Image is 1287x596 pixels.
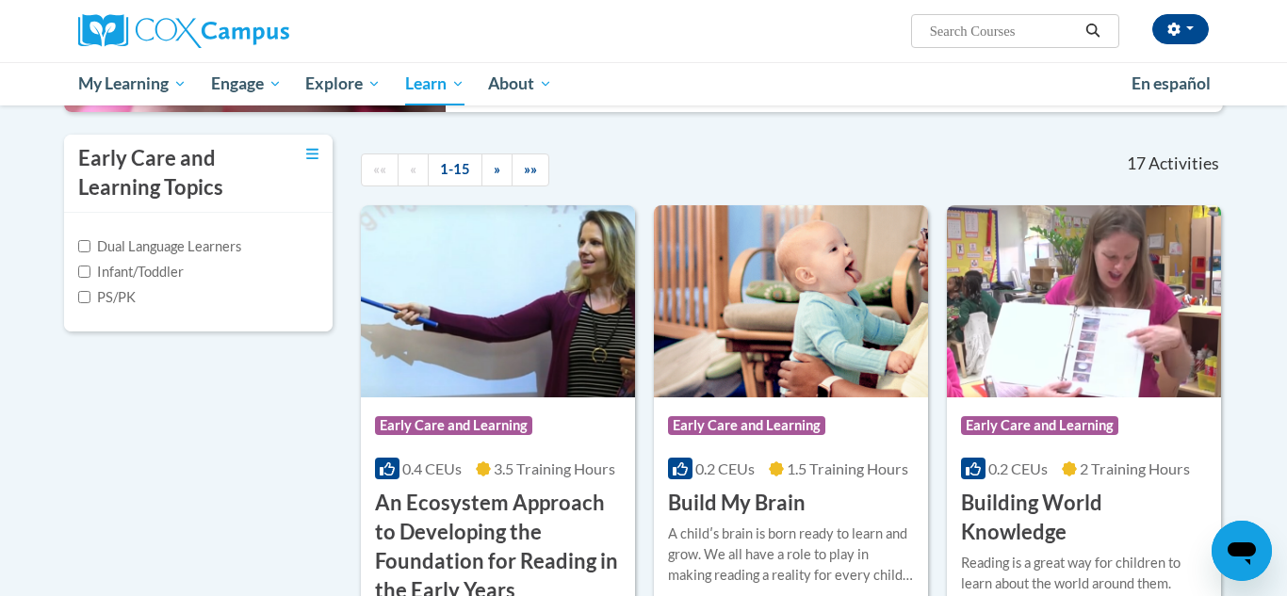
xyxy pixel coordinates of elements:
[405,72,464,95] span: Learn
[1149,153,1219,174] span: Activities
[361,205,635,397] img: Course Logo
[373,161,386,177] span: ««
[78,262,184,282] label: Infant/Toddler
[961,416,1118,435] span: Early Care and Learning
[50,62,1237,105] div: Main menu
[361,153,399,186] a: Begining
[481,153,513,186] a: Next
[1080,459,1190,477] span: 2 Training Hours
[78,287,136,308] label: PS/PK
[375,416,532,435] span: Early Care and Learning
[1212,521,1272,581] iframe: Button to launch messaging window
[928,20,1079,42] input: Search Courses
[78,72,187,95] span: My Learning
[988,459,1048,477] span: 0.2 CEUs
[512,153,549,186] a: End
[410,161,416,177] span: «
[961,489,1207,547] h3: Building World Knowledge
[211,72,282,95] span: Engage
[668,524,914,586] div: A childʹs brain is born ready to learn and grow. We all have a role to play in making reading a r...
[477,62,565,105] a: About
[78,240,90,252] input: Checkbox for Options
[1132,73,1211,93] span: En español
[1127,153,1146,174] span: 17
[1119,64,1223,104] a: En español
[306,144,318,165] a: Toggle collapse
[1152,14,1209,44] button: Account Settings
[428,153,482,186] a: 1-15
[78,14,289,48] img: Cox Campus
[494,161,500,177] span: »
[393,62,477,105] a: Learn
[78,291,90,303] input: Checkbox for Options
[293,62,393,105] a: Explore
[524,161,537,177] span: »»
[305,72,381,95] span: Explore
[654,205,928,397] img: Course Logo
[402,459,462,477] span: 0.4 CEUs
[947,205,1221,397] img: Course Logo
[695,459,755,477] span: 0.2 CEUs
[494,459,615,477] span: 3.5 Training Hours
[78,144,257,202] h3: Early Care and Learning Topics
[66,62,199,105] a: My Learning
[668,416,825,435] span: Early Care and Learning
[78,14,436,48] a: Cox Campus
[787,459,908,477] span: 1.5 Training Hours
[1079,20,1107,42] button: Search
[199,62,294,105] a: Engage
[78,236,241,257] label: Dual Language Learners
[78,266,90,278] input: Checkbox for Options
[488,72,552,95] span: About
[398,153,429,186] a: Previous
[668,489,806,518] h3: Build My Brain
